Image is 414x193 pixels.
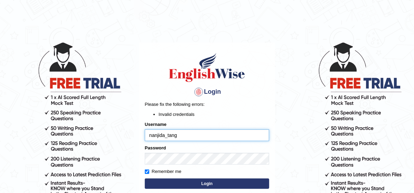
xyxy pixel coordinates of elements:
[145,169,149,174] input: Remember me
[159,111,269,118] li: Invalid credentials
[145,121,167,128] label: Username
[145,168,181,175] label: Remember me
[145,145,166,151] label: Password
[145,101,269,108] p: Please fix the following errors:
[168,52,246,83] img: Logo of English Wise sign in for intelligent practice with AI
[145,86,269,98] h4: Login
[145,178,269,189] button: Login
